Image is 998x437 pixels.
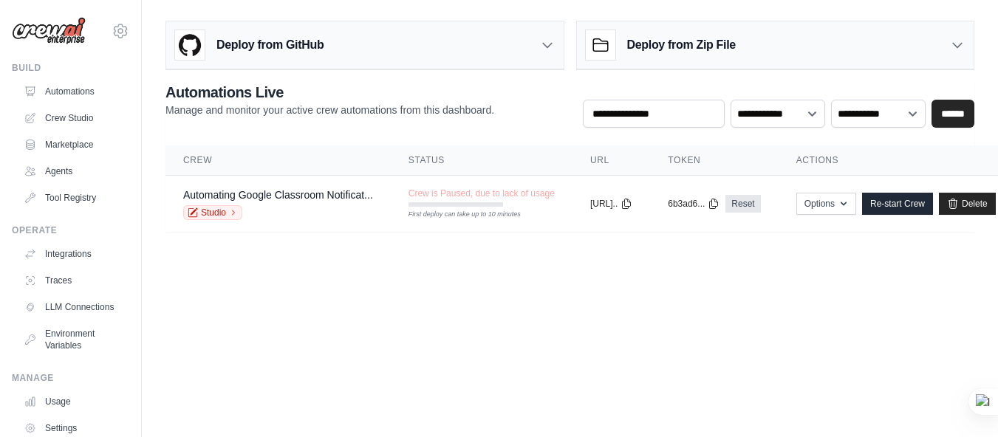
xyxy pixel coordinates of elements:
button: Options [796,193,856,215]
a: LLM Connections [18,295,129,319]
h2: Automations Live [165,82,494,103]
button: 6b3ad6... [668,198,720,210]
a: Marketplace [18,133,129,156]
a: Studio [183,205,242,220]
div: Manage [12,372,129,384]
a: Traces [18,269,129,292]
img: GitHub Logo [175,30,205,60]
th: URL [573,145,650,176]
div: Operate [12,224,129,236]
a: Crew Studio [18,106,129,130]
h3: Deploy from GitHub [216,36,324,54]
a: Automating Google Classroom Notificat... [183,189,373,201]
th: Token [650,145,778,176]
a: Delete [939,193,996,215]
th: Crew [165,145,391,176]
div: Build [12,62,129,74]
a: Environment Variables [18,322,129,357]
img: Logo [12,17,86,45]
h3: Deploy from Zip File [627,36,736,54]
a: Re-start Crew [862,193,933,215]
th: Status [391,145,573,176]
a: Agents [18,159,129,183]
a: Tool Registry [18,186,129,210]
a: Usage [18,390,129,413]
a: Integrations [18,242,129,266]
a: Reset [725,195,760,213]
p: Manage and monitor your active crew automations from this dashboard. [165,103,494,117]
a: Automations [18,80,129,103]
span: Crew is Paused, due to lack of usage [409,187,555,199]
div: First deploy can take up to 10 minutes [409,210,503,220]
